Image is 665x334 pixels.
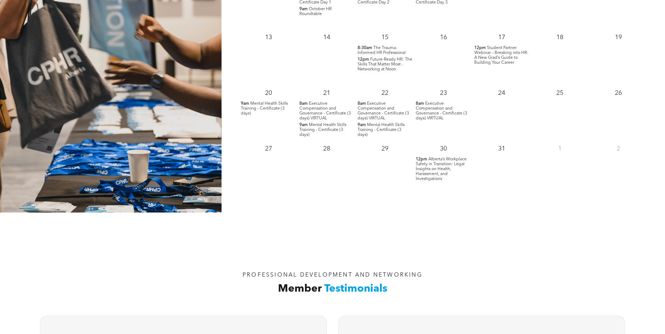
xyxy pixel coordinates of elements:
[358,101,366,106] span: 8am
[262,142,275,155] p: 27
[612,87,625,99] p: 26
[416,102,467,120] span: Executive Compensation and Governance - Certificate (3 days) VIRTUAL
[278,284,322,294] span: Member
[416,157,427,162] span: 12pm
[324,284,387,294] span: Testimonials
[358,123,405,137] span: Mental Health Skills Training - Certificate (3 days)
[379,31,391,44] p: 15
[299,101,308,106] span: 8am
[554,31,566,44] p: 18
[474,46,486,50] span: 12pm
[299,7,308,12] span: 9am
[379,142,391,155] p: 29
[495,87,508,99] p: 24
[358,123,366,127] span: 9am
[358,57,369,62] span: 12pm
[554,87,566,99] p: 25
[241,102,288,116] span: Mental Health Skills Training - Certificate (3 days)
[416,157,467,181] span: Alberta’s Workplace Safety in Transition: Legal Insights on Health, Harassment, and Investigations
[320,31,333,44] p: 14
[299,123,308,127] span: 9am
[299,123,346,137] span: Mental Health Skills Training - Certificate (3 days)
[299,7,332,16] span: October HR Roundtable
[358,102,409,120] span: Executive Compensation and Governance - Certificate (3 days) VIRTUAL
[320,142,333,155] p: 28
[241,101,249,106] span: 9am
[262,87,275,99] p: 20
[612,31,625,44] p: 19
[299,102,351,120] span: Executive Compensation and Governance - Certificate (3 days) VIRTUAL
[554,142,566,155] p: 1
[474,46,528,65] span: Student Partner Webinar – Breaking into HR: A New Grad’s Guide to Building Your Career
[358,46,372,50] span: 8:30am
[437,87,450,99] p: 23
[358,57,412,71] span: Future-Ready HR: The Skills That Matter Most - Networking at Noon
[495,142,508,155] p: 31
[437,142,450,155] p: 30
[243,272,422,278] span: PROFESSIONAL DEVELOPMENT AND NETWORKING
[612,142,625,155] p: 2
[358,46,406,55] span: The Trauma-Informed HR Professional
[379,87,391,99] p: 22
[437,31,450,44] p: 16
[320,87,333,99] p: 21
[495,31,508,44] p: 17
[262,31,275,44] p: 13
[416,101,424,106] span: 8am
